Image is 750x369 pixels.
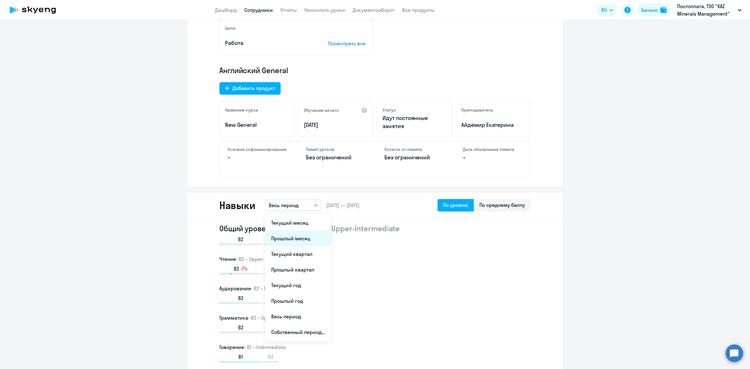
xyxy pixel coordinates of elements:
div: По среднему баллу [479,201,525,209]
a: Начислить уроки [304,7,345,13]
span: B2 [238,236,243,243]
p: Идут постоянные занятия [382,114,446,130]
a: Все продукты [402,7,435,13]
a: Сотрудники [244,7,273,13]
span: RU [601,6,607,14]
span: B2 [268,353,273,360]
p: [DATE] [304,121,367,129]
span: [DATE] — [DATE] [326,202,359,209]
span: • B2 – Upper-Intermediate [312,224,400,233]
h2: Общий уровень за период [219,223,531,233]
span: • B2 – Upper-Intermediate [248,315,307,321]
button: Балансbalance [637,4,670,16]
span: B2 [238,324,243,331]
a: Документооборот [352,7,395,13]
p: – [227,153,287,162]
p: Работа [225,39,309,47]
span: B1 [238,353,243,360]
p: Айдемир Екатерина [461,121,525,129]
ul: RU [265,214,331,341]
h4: Условия софинансирования [227,147,287,152]
img: balance [660,7,667,13]
span: • B2 – Upper-Intermediate [236,256,294,262]
button: Весь период [265,199,321,211]
h5: Преподаватель [461,107,493,113]
h4: Лимит уроков [306,147,366,152]
p: Без ограничений [384,153,444,162]
h3: Говорение [219,343,531,351]
div: Добавить продукт [232,84,275,92]
h3: Грамматика [219,314,531,322]
h5: Статус [382,107,396,113]
h3: Аудирование [219,285,531,292]
h2: Навыки [219,199,255,212]
h5: Цели [225,25,235,31]
h5: Название курса [225,107,258,113]
span: B2 [238,295,243,302]
button: Добавить продукт [219,82,281,95]
div: Баланс [641,6,658,14]
span: Английский General [219,65,288,75]
p: Без ограничений [306,153,366,162]
div: По уровню [443,201,468,209]
p: Постоплата, ТОО "KAZ Minerals Management" [677,2,735,17]
h4: Остаток от лимита [384,147,444,152]
span: • B1 – Intermediate [244,344,286,350]
h5: Обучение начато [304,107,339,113]
span: -1% [240,265,247,272]
p: Весь период [269,202,299,209]
button: RU [597,4,617,16]
span: • B2 – Upper-Intermediate [251,285,309,292]
p: – [463,153,522,162]
a: Дашборд [215,7,237,13]
h3: Чтение [219,255,531,263]
p: New General [225,121,289,129]
p: Посмотреть все [328,40,367,47]
button: Постоплата, ТОО "KAZ Minerals Management" [674,2,745,17]
h4: Дата обновления лимита [463,147,522,152]
span: B2 [234,265,239,272]
a: Отчеты [280,7,297,13]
